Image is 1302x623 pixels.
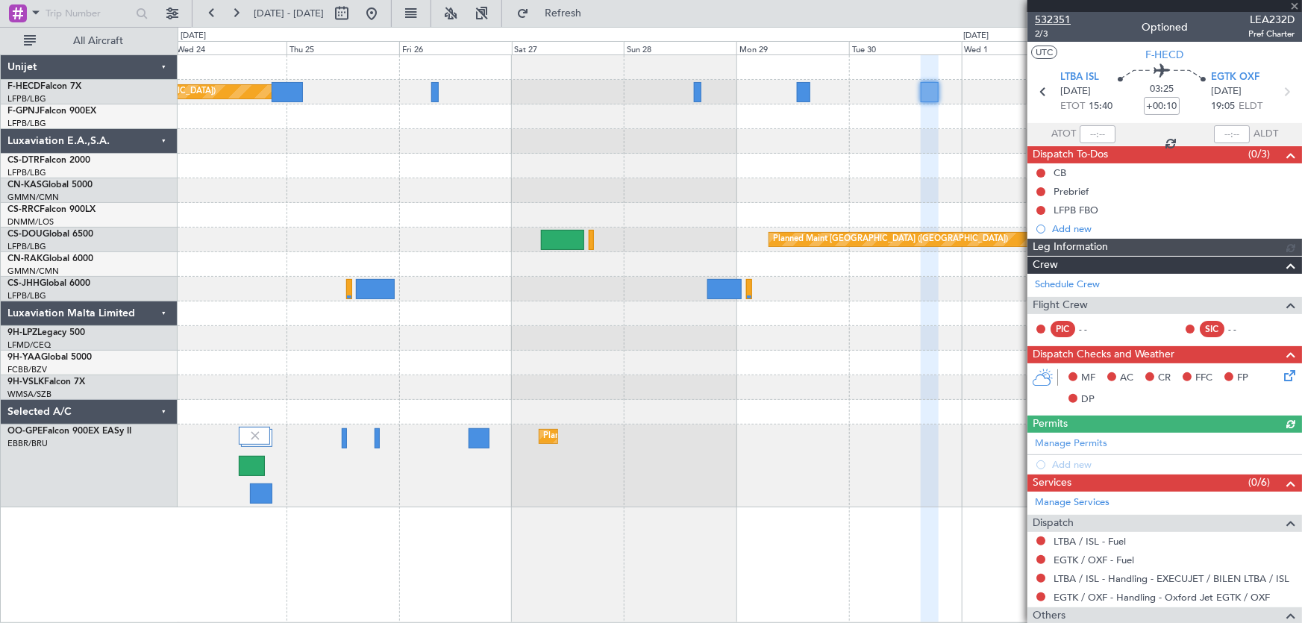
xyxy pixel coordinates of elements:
[7,266,59,277] a: GMMN/CMN
[39,36,157,46] span: All Aircraft
[7,353,92,362] a: 9H-YAAGlobal 5000
[7,93,46,104] a: LFPB/LBG
[254,7,324,20] span: [DATE] - [DATE]
[7,156,90,165] a: CS-DTRFalcon 2000
[1052,222,1295,235] div: Add new
[1248,12,1295,28] span: LEA232D
[287,41,399,54] div: Thu 25
[1228,322,1262,336] div: - -
[7,230,43,239] span: CS-DOU
[1150,82,1174,97] span: 03:25
[1033,146,1108,163] span: Dispatch To-Dos
[1089,99,1112,114] span: 15:40
[7,364,47,375] a: FCBB/BZV
[1033,257,1058,274] span: Crew
[1081,371,1095,386] span: MF
[1200,321,1224,337] div: SIC
[1079,322,1112,336] div: - -
[7,82,81,91] a: F-HECDFalcon 7X
[1035,12,1071,28] span: 532351
[7,192,59,203] a: GMMN/CMN
[1248,28,1295,40] span: Pref Charter
[1142,20,1188,36] div: Optioned
[46,2,131,25] input: Trip Number
[1054,204,1098,216] div: LFPB FBO
[1033,515,1074,532] span: Dispatch
[1051,321,1075,337] div: PIC
[7,156,40,165] span: CS-DTR
[7,328,85,337] a: 9H-LPZLegacy 500
[1054,572,1289,585] a: LTBA / ISL - Handling - EXECUJET / BILEN LTBA / ISL
[7,205,96,214] a: CS-RRCFalcon 900LX
[7,427,43,436] span: OO-GPE
[7,107,40,116] span: F-GPNJ
[399,41,512,54] div: Fri 26
[1060,84,1091,99] span: [DATE]
[7,279,40,288] span: CS-JHH
[1248,475,1270,490] span: (0/6)
[1033,297,1088,314] span: Flight Crew
[7,107,96,116] a: F-GPNJFalcon 900EX
[7,181,42,190] span: CN-KAS
[7,378,44,386] span: 9H-VSLK
[7,230,93,239] a: CS-DOUGlobal 6500
[624,41,736,54] div: Sun 28
[1146,47,1184,63] span: F-HECD
[962,41,1074,54] div: Wed 1
[849,41,962,54] div: Tue 30
[7,389,51,400] a: WMSA/SZB
[7,82,40,91] span: F-HECD
[1054,166,1066,179] div: CB
[532,8,595,19] span: Refresh
[1035,495,1109,510] a: Manage Services
[773,228,1008,251] div: Planned Maint [GEOGRAPHIC_DATA] ([GEOGRAPHIC_DATA])
[1120,371,1133,386] span: AC
[1033,475,1071,492] span: Services
[7,118,46,129] a: LFPB/LBG
[1054,591,1270,604] a: EGTK / OXF - Handling - Oxford Jet EGTK / OXF
[7,427,131,436] a: OO-GPEFalcon 900EX EASy II
[1248,146,1270,162] span: (0/3)
[1033,346,1174,363] span: Dispatch Checks and Weather
[7,254,93,263] a: CN-RAKGlobal 6000
[543,425,813,448] div: Planned Maint [GEOGRAPHIC_DATA] ([GEOGRAPHIC_DATA] National)
[248,429,262,442] img: gray-close.svg
[7,328,37,337] span: 9H-LPZ
[7,339,51,351] a: LFMD/CEQ
[7,254,43,263] span: CN-RAK
[7,438,48,449] a: EBBR/BRU
[7,353,41,362] span: 9H-YAA
[7,378,85,386] a: 9H-VSLKFalcon 7X
[1239,99,1262,114] span: ELDT
[1054,554,1134,566] a: EGTK / OXF - Fuel
[1254,127,1278,142] span: ALDT
[964,30,989,43] div: [DATE]
[1211,70,1259,85] span: EGTK OXF
[1054,185,1089,198] div: Prebrief
[1211,99,1235,114] span: 19:05
[1035,278,1100,292] a: Schedule Crew
[1054,535,1126,548] a: LTBA / ISL - Fuel
[1051,127,1076,142] span: ATOT
[510,1,599,25] button: Refresh
[1195,371,1212,386] span: FFC
[7,205,40,214] span: CS-RRC
[512,41,625,54] div: Sat 27
[736,41,849,54] div: Mon 29
[7,279,90,288] a: CS-JHHGlobal 6000
[1158,371,1171,386] span: CR
[7,167,46,178] a: LFPB/LBG
[1060,99,1085,114] span: ETOT
[7,181,93,190] a: CN-KASGlobal 5000
[7,216,54,228] a: DNMM/LOS
[181,30,206,43] div: [DATE]
[1237,371,1248,386] span: FP
[16,29,162,53] button: All Aircraft
[1060,70,1099,85] span: LTBA ISL
[1081,392,1095,407] span: DP
[1211,84,1242,99] span: [DATE]
[7,241,46,252] a: LFPB/LBG
[174,41,287,54] div: Wed 24
[7,290,46,301] a: LFPB/LBG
